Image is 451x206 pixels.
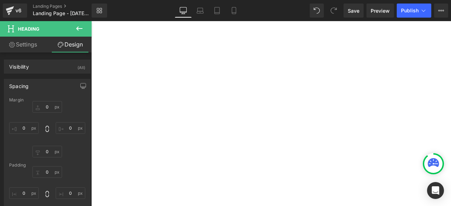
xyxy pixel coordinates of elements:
a: Desktop [175,4,192,18]
a: v6 [3,4,27,18]
span: Landing Page - [DATE] 13:53:24 [33,11,90,16]
button: Redo [327,4,341,18]
input: 0 [56,187,85,199]
span: Save [348,7,359,14]
div: Margin [9,98,85,102]
input: 0 [32,146,62,157]
a: New Library [92,4,107,18]
button: Publish [397,4,431,18]
div: Open Intercom Messenger [427,182,444,199]
a: Design [47,37,93,52]
span: Heading [18,26,39,32]
input: 0 [9,122,39,134]
input: 0 [32,101,62,113]
div: Visibility [9,60,29,70]
a: Landing Pages [33,4,103,9]
span: Preview [371,7,390,14]
a: Tablet [209,4,225,18]
button: Undo [310,4,324,18]
div: Padding [9,163,85,168]
a: Mobile [225,4,242,18]
button: More [434,4,448,18]
input: 0 [9,187,39,199]
input: 0 [32,166,62,178]
input: 0 [56,122,85,134]
a: Laptop [192,4,209,18]
a: Preview [366,4,394,18]
div: (All) [78,60,85,71]
div: Spacing [9,79,29,89]
div: v6 [14,6,23,15]
span: Publish [401,8,419,13]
